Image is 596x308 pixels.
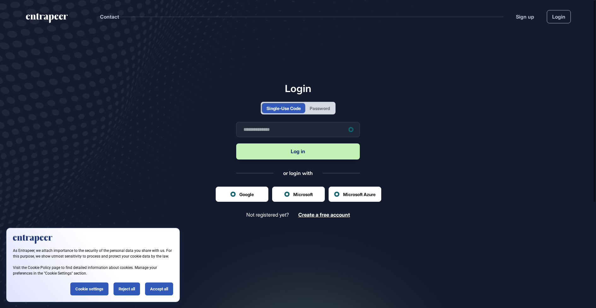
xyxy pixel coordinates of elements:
[283,170,313,177] div: or login with
[298,212,350,218] a: Create a free account
[236,82,360,94] h1: Login
[246,212,289,218] span: Not registered yet?
[236,143,360,160] button: Log in
[100,13,119,21] button: Contact
[25,13,68,25] a: entrapeer-logo
[547,10,571,23] a: Login
[266,105,301,112] div: Single-Use Code
[310,105,330,112] div: Password
[516,13,534,20] a: Sign up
